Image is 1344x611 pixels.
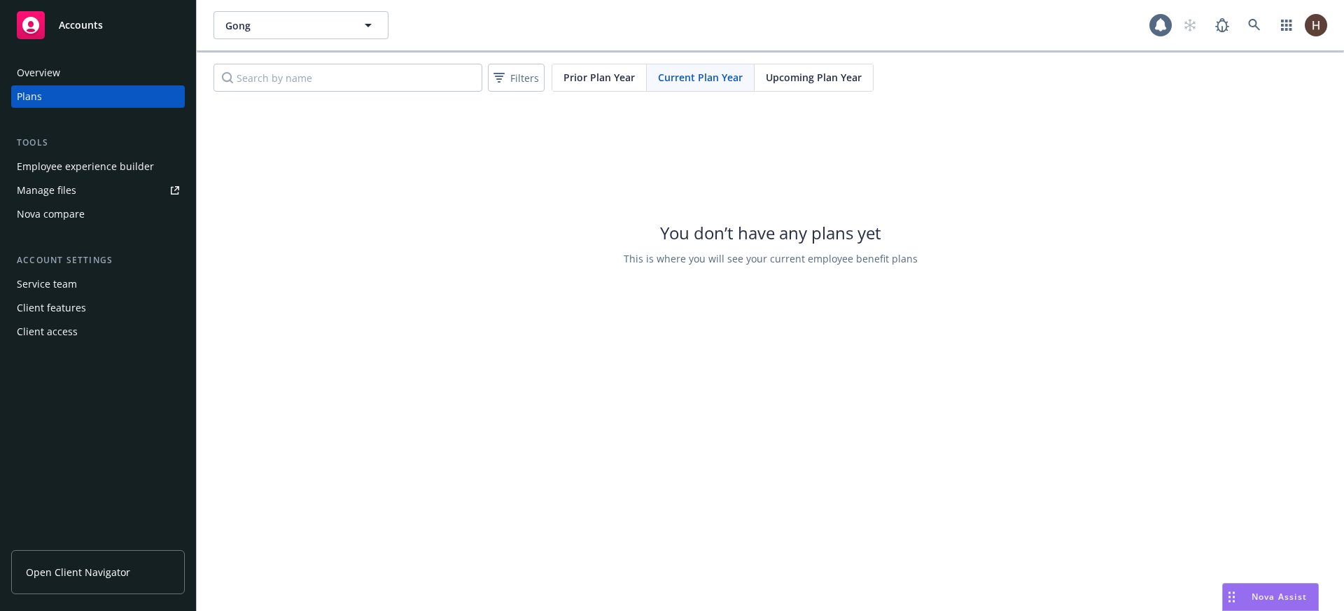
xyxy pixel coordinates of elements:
div: Overview [17,62,60,84]
a: Service team [11,273,185,295]
span: Filters [510,71,539,85]
span: Prior Plan Year [563,70,635,85]
a: Switch app [1273,11,1301,39]
span: Open Client Navigator [26,565,130,580]
div: Client features [17,297,86,319]
a: Client features [11,297,185,319]
a: Report a Bug [1208,11,1236,39]
div: Nova compare [17,203,85,225]
a: Plans [11,85,185,108]
div: Account settings [11,253,185,267]
a: Employee experience builder [11,155,185,178]
div: Client access [17,321,78,343]
span: This is where you will see your current employee benefit plans [624,251,918,266]
span: Upcoming Plan Year [766,70,862,85]
span: Nova Assist [1252,591,1307,603]
input: Search by name [213,64,482,92]
a: Nova compare [11,203,185,225]
div: Manage files [17,179,76,202]
span: You don’t have any plans yet [660,221,881,244]
img: photo [1305,14,1327,36]
div: Tools [11,136,185,150]
button: Gong [213,11,388,39]
div: Service team [17,273,77,295]
span: Current Plan Year [658,70,743,85]
span: Gong [225,18,346,33]
a: Client access [11,321,185,343]
div: Drag to move [1223,584,1240,610]
button: Nova Assist [1222,583,1319,611]
a: Manage files [11,179,185,202]
span: Filters [491,68,542,88]
a: Accounts [11,6,185,45]
a: Search [1240,11,1268,39]
div: Employee experience builder [17,155,154,178]
span: Accounts [59,20,103,31]
button: Filters [488,64,545,92]
a: Start snowing [1176,11,1204,39]
a: Overview [11,62,185,84]
div: Plans [17,85,42,108]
